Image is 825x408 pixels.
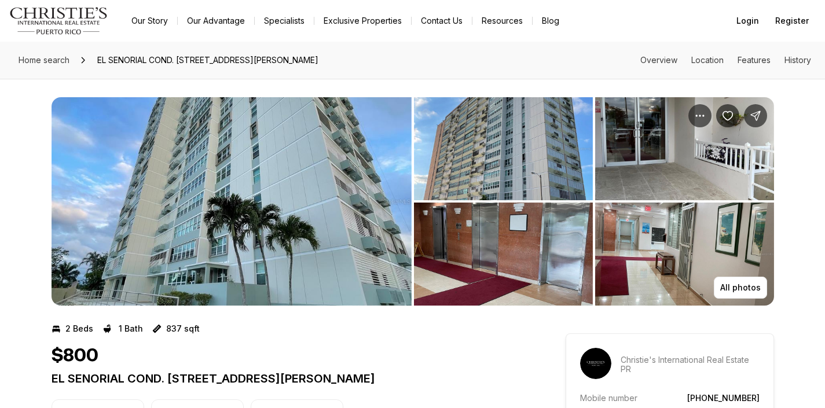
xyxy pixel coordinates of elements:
[729,9,766,32] button: Login
[52,97,412,306] button: View image gallery
[178,13,254,29] a: Our Advantage
[52,97,774,306] div: Listing Photos
[621,355,760,374] p: Christie's International Real Estate PR
[412,13,472,29] button: Contact Us
[714,277,767,299] button: All photos
[119,324,143,333] p: 1 Bath
[595,97,774,200] button: View image gallery
[736,16,759,25] span: Login
[414,97,774,306] li: 2 of 3
[52,97,412,306] li: 1 of 3
[716,104,739,127] button: Save Property: EL SENORIAL COND. PANORAMA PLAZA #407
[9,7,108,35] img: logo
[640,56,811,65] nav: Page section menu
[414,203,593,306] button: View image gallery
[768,9,816,32] button: Register
[533,13,569,29] a: Blog
[720,283,761,292] p: All photos
[65,324,93,333] p: 2 Beds
[472,13,532,29] a: Resources
[93,51,323,69] span: EL SENORIAL COND. [STREET_ADDRESS][PERSON_NAME]
[595,203,774,306] button: View image gallery
[255,13,314,29] a: Specialists
[314,13,411,29] a: Exclusive Properties
[691,55,724,65] a: Skip to: Location
[738,55,771,65] a: Skip to: Features
[784,55,811,65] a: Skip to: History
[640,55,677,65] a: Skip to: Overview
[52,345,98,367] h1: $800
[580,393,637,403] p: Mobile number
[688,104,712,127] button: Property options
[775,16,809,25] span: Register
[744,104,767,127] button: Share Property: EL SENORIAL COND. PANORAMA PLAZA #407
[19,55,69,65] span: Home search
[52,372,524,385] p: EL SENORIAL COND. [STREET_ADDRESS][PERSON_NAME]
[166,324,200,333] p: 837 sqft
[14,51,74,69] a: Home search
[122,13,177,29] a: Our Story
[414,97,593,200] button: View image gallery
